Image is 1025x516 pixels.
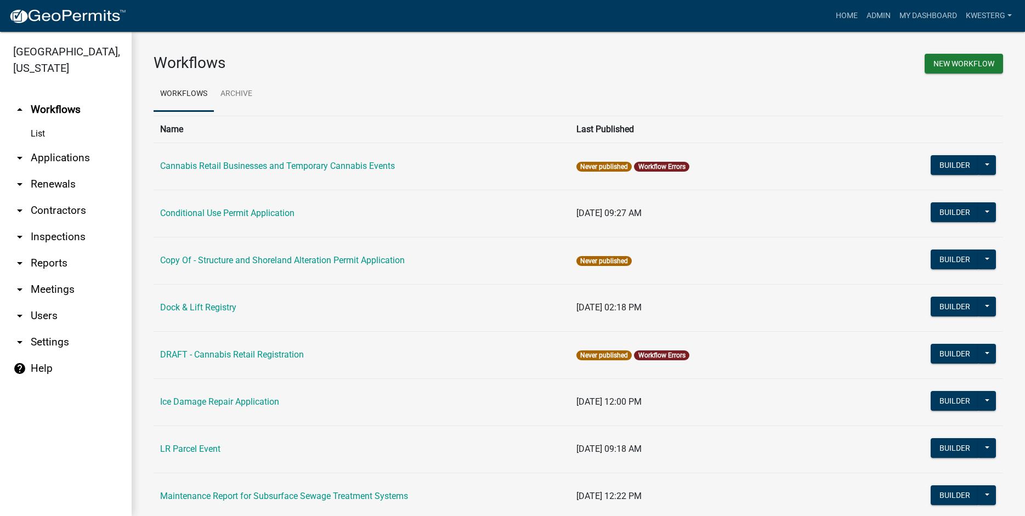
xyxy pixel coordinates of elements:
a: Archive [214,77,259,112]
a: Workflow Errors [638,163,686,171]
i: arrow_drop_down [13,283,26,296]
i: arrow_drop_up [13,103,26,116]
i: arrow_drop_down [13,257,26,270]
span: Never published [576,256,632,266]
a: Maintenance Report for Subsurface Sewage Treatment Systems [160,491,408,501]
span: [DATE] 02:18 PM [576,302,642,313]
h3: Workflows [154,54,570,72]
a: LR Parcel Event [160,444,220,454]
i: arrow_drop_down [13,309,26,322]
span: [DATE] 09:18 AM [576,444,642,454]
a: Conditional Use Permit Application [160,208,295,218]
button: Builder [931,344,979,364]
a: Home [831,5,862,26]
a: Ice Damage Repair Application [160,396,279,407]
a: Workflows [154,77,214,112]
button: Builder [931,202,979,222]
button: Builder [931,438,979,458]
button: Builder [931,485,979,505]
i: arrow_drop_down [13,230,26,243]
a: Workflow Errors [638,351,686,359]
a: Copy Of - Structure and Shoreland Alteration Permit Application [160,255,405,265]
i: help [13,362,26,375]
th: Name [154,116,570,143]
span: [DATE] 12:22 PM [576,491,642,501]
span: Never published [576,162,632,172]
i: arrow_drop_down [13,204,26,217]
i: arrow_drop_down [13,336,26,349]
button: New Workflow [925,54,1003,73]
span: Never published [576,350,632,360]
i: arrow_drop_down [13,178,26,191]
button: Builder [931,155,979,175]
a: Dock & Lift Registry [160,302,236,313]
a: DRAFT - Cannabis Retail Registration [160,349,304,360]
span: [DATE] 09:27 AM [576,208,642,218]
a: Admin [862,5,895,26]
button: Builder [931,297,979,316]
a: Cannabis Retail Businesses and Temporary Cannabis Events [160,161,395,171]
th: Last Published [570,116,879,143]
button: Builder [931,250,979,269]
button: Builder [931,391,979,411]
span: [DATE] 12:00 PM [576,396,642,407]
a: kwesterg [961,5,1016,26]
i: arrow_drop_down [13,151,26,165]
a: My Dashboard [895,5,961,26]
